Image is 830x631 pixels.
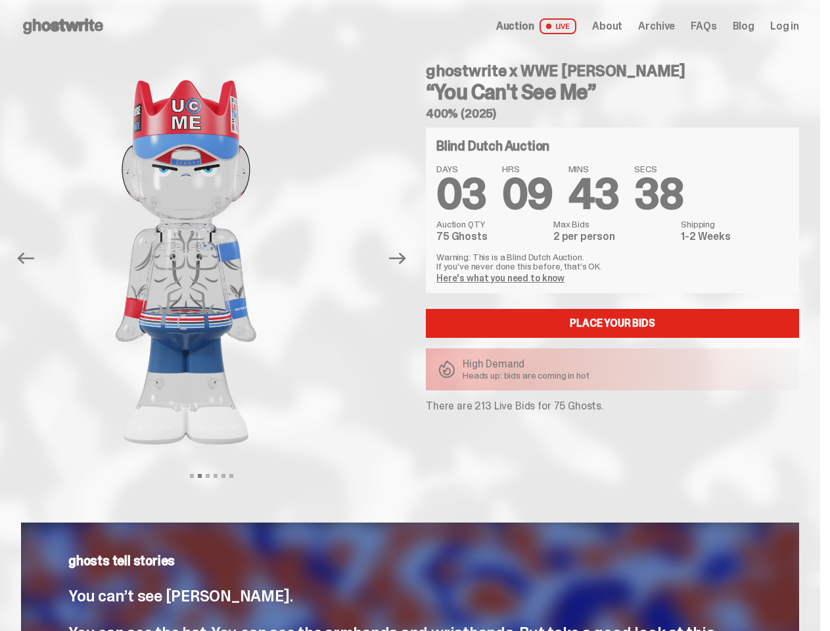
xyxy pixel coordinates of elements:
a: Auction LIVE [496,18,576,34]
a: Here's what you need to know [436,272,565,284]
button: View slide 3 [206,474,210,478]
button: Previous [11,244,40,273]
a: Place your Bids [426,309,799,338]
dd: 75 Ghosts [436,231,545,242]
dd: 1-2 Weeks [681,231,789,242]
p: Heads up: bids are coming in hot [463,371,589,380]
dt: Max Bids [553,220,673,229]
span: HRS [502,164,553,174]
img: John_Cena_Hero_1.png [18,53,354,472]
button: View slide 6 [229,474,233,478]
h4: ghostwrite x WWE [PERSON_NAME] [426,63,799,79]
span: 43 [568,167,619,222]
span: LIVE [540,18,577,34]
p: There are 213 Live Bids for 75 Ghosts. [426,401,799,411]
dd: 2 per person [553,231,673,242]
p: High Demand [463,359,589,369]
span: 38 [634,167,683,222]
span: 03 [436,167,486,222]
span: 09 [502,167,553,222]
button: View slide 4 [214,474,218,478]
h4: Blind Dutch Auction [436,139,549,152]
h3: “You Can't See Me” [426,82,799,103]
button: View slide 2 [198,474,202,478]
h5: 400% (2025) [426,108,799,120]
span: DAYS [436,164,486,174]
a: Archive [638,21,675,32]
a: FAQs [691,21,716,32]
span: You can’t see [PERSON_NAME]. [68,586,292,606]
p: ghosts tell stories [68,554,752,567]
img: John_Cena_Hero_3.png [400,53,735,472]
p: Warning: This is a Blind Dutch Auction. If you’ve never done this before, that’s OK. [436,252,789,271]
button: Next [383,244,412,273]
span: Auction [496,21,534,32]
dt: Shipping [681,220,789,229]
span: MINS [568,164,619,174]
dt: Auction QTY [436,220,545,229]
a: About [592,21,622,32]
button: View slide 5 [221,474,225,478]
span: SECS [634,164,683,174]
a: Blog [733,21,754,32]
a: Log in [770,21,799,32]
button: View slide 1 [190,474,194,478]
